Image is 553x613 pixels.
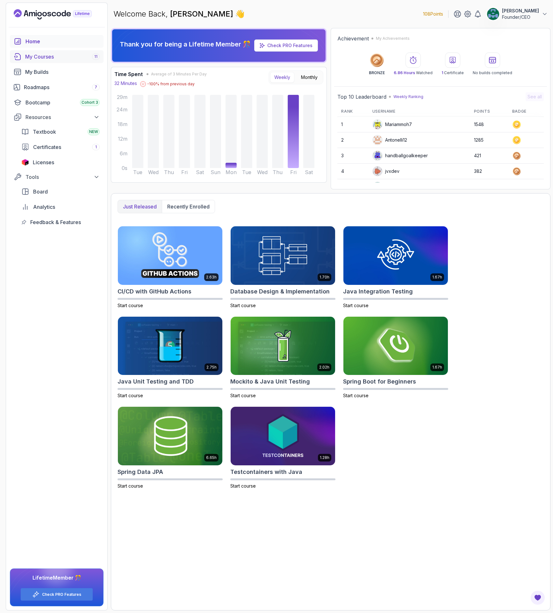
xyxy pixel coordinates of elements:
[118,483,143,489] span: Start course
[120,40,251,49] p: Thank you for being a Lifetime Member 🎊
[394,70,415,75] span: 6.86 Hours
[25,38,100,45] div: Home
[10,66,104,78] a: builds
[373,151,382,160] img: default monster avatar
[231,317,335,375] img: Mockito & Java Unit Testing card
[343,316,448,399] a: Spring Boot for Beginners card1.67hSpring Boot for BeginnersStart course
[118,317,222,375] img: Java Unit Testing and TDD card
[231,407,335,465] img: Testcontainers with Java card
[473,70,512,75] p: No builds completed
[18,216,104,229] a: feedback
[118,226,222,285] img: CI/CD with GitHub Actions card
[254,39,318,52] a: Check PRO Features
[14,9,106,19] a: Landing page
[162,200,215,213] button: Recently enrolled
[33,128,56,136] span: Textbook
[230,303,256,308] span: Start course
[148,169,159,175] tspan: Wed
[337,148,368,164] td: 3
[257,169,268,175] tspan: Wed
[369,70,385,75] p: BRONZE
[343,226,448,309] a: Java Integration Testing card1.67hJava Integration TestingStart course
[230,316,335,399] a: Mockito & Java Unit Testing card2.02hMockito & Java Unit TestingStart course
[343,377,416,386] h2: Spring Boot for Beginners
[267,43,312,48] a: Check PRO Features
[206,455,217,460] p: 6.65h
[530,590,545,605] button: Open Feedback Button
[423,11,443,17] p: 108 Points
[10,50,104,63] a: courses
[18,201,104,213] a: analytics
[432,365,442,370] p: 1.67h
[297,72,322,83] button: Monthly
[123,203,157,210] p: Just released
[337,179,368,195] td: 5
[394,70,433,75] p: Watched
[343,303,369,308] span: Start course
[33,188,48,195] span: Board
[372,182,401,192] div: Rionass
[10,111,104,123] button: Resources
[164,169,174,175] tspan: Thu
[230,468,302,476] h2: Testcontainers with Java
[372,135,407,145] div: Antonelli12
[118,377,194,386] h2: Java Unit Testing and TDD
[230,287,330,296] h2: Database Design & Implementation
[33,143,61,151] span: Certificates
[373,166,382,176] img: default monster avatar
[95,144,97,150] span: 1
[337,93,386,101] h2: Top 10 Leaderboard
[94,54,97,59] span: 11
[432,275,442,280] p: 1.67h
[270,72,294,83] button: Weekly
[230,483,256,489] span: Start course
[320,275,329,280] p: 1.70h
[18,156,104,169] a: licenses
[343,393,369,398] span: Start course
[95,85,97,90] span: 7
[206,275,217,280] p: 2.63h
[230,393,256,398] span: Start course
[226,169,237,175] tspan: Mon
[118,226,223,309] a: CI/CD with GitHub Actions card2.63hCI/CD with GitHub ActionsStart course
[24,83,100,91] div: Roadmaps
[18,125,104,138] a: textbook
[117,106,127,113] tspan: 24m
[343,317,448,375] img: Spring Boot for Beginners card
[118,407,222,465] img: Spring Data JPA card
[393,94,423,99] p: Weekly Ranking
[230,406,335,489] a: Testcontainers with Java card1.28hTestcontainers with JavaStart course
[372,119,412,130] div: Mariammoh7
[30,218,81,226] span: Feedback & Features
[133,169,142,175] tspan: Tue
[18,185,104,198] a: board
[502,14,539,20] p: Founder/CEO
[487,8,499,20] img: user profile image
[373,182,382,192] img: user profile image
[373,120,382,129] img: default monster avatar
[290,169,297,175] tspan: Fri
[118,136,127,142] tspan: 12m
[33,203,55,211] span: Analytics
[373,135,382,145] img: user profile image
[319,365,329,370] p: 2.02h
[442,70,464,75] p: Certificate
[526,92,544,101] button: See all
[10,35,104,48] a: home
[470,132,508,148] td: 1285
[470,117,508,132] td: 1548
[20,588,93,601] button: Check PRO Features
[25,113,100,121] div: Resources
[181,169,188,175] tspan: Fri
[273,169,283,175] tspan: Thu
[42,592,81,597] a: Check PRO Features
[118,121,127,127] tspan: 18m
[151,72,207,77] span: Average of 3 Minutes Per Day
[206,365,217,370] p: 2.75h
[114,70,143,78] h3: Time Spent
[82,100,98,105] span: Cohort 3
[320,455,329,460] p: 1.28h
[33,159,54,166] span: Licenses
[120,150,127,157] tspan: 6m
[122,165,127,171] tspan: 0s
